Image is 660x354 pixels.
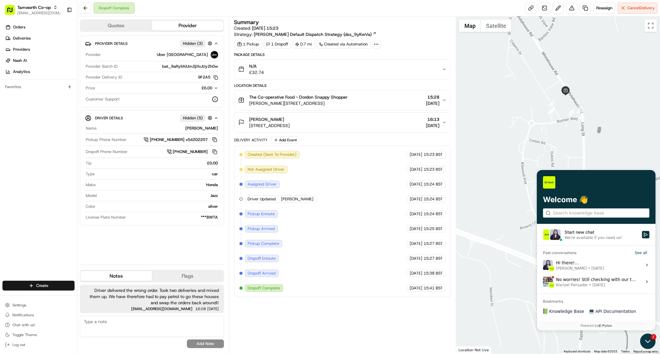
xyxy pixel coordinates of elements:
[2,281,75,291] button: Create
[627,5,655,11] span: Cancel Delivery
[86,137,127,143] span: Pickup Phone Number
[424,241,443,246] span: 15:27 BST
[234,138,268,143] div: Delivery Activity
[254,31,372,37] span: [PERSON_NAME] Default Dispatch Strategy (dss_9yKwVa)
[410,181,422,187] span: [DATE]
[183,41,203,46] span: Hidden ( 3 )
[173,149,208,155] span: [PHONE_NUMBER]
[563,85,569,92] div: 4
[2,22,77,32] a: Orders
[86,52,101,58] span: Provider
[594,350,617,353] span: Map data ©2025
[208,307,219,311] span: [DATE]
[410,167,422,172] span: [DATE]
[157,52,208,58] span: Uber [GEOGRAPHIC_DATA]
[410,241,422,246] span: [DATE]
[234,52,451,57] div: Package Details
[17,4,51,11] button: Tamworth Co-op
[86,96,120,102] span: Customer Support
[459,19,481,32] button: Show street map
[12,342,25,347] span: Log out
[2,67,77,77] a: Analytics
[98,204,218,209] div: silver
[2,45,77,54] a: Providers
[2,33,77,43] a: Deliveries
[234,40,262,49] div: 1 Pickup
[249,69,264,75] span: £32.74
[86,149,127,155] span: Dropoff Phone Number
[248,181,277,187] span: Assigned Driver
[2,82,75,92] div: Favorites
[99,193,218,198] div: Jazz
[86,204,95,209] span: Color
[86,75,122,80] span: Provider Delivery ID
[424,196,443,202] span: 15:24 BST
[424,226,443,232] span: 15:25 BST
[211,51,218,58] img: uber-new-logo.jpeg
[152,271,223,281] button: Flags
[410,285,422,291] span: [DATE]
[249,122,290,129] span: [STREET_ADDRESS]
[263,40,291,49] div: 1 Dropoff
[249,94,348,100] span: The Co-operative Food - Dordon Snappy Shopper
[618,2,658,14] button: CancelDelivery
[131,307,193,311] span: [EMAIL_ADDRESS][DOMAIN_NAME]
[80,271,152,281] button: Notes
[426,122,439,129] span: [DATE]
[12,322,35,327] span: Chat with us!
[424,211,443,217] span: 15:24 BST
[410,152,422,157] span: [DATE]
[2,56,77,66] a: Nash AI
[86,215,126,220] span: License Plate Number
[248,211,275,217] span: Pickup Enroute
[198,75,218,80] button: 9F2A5
[2,2,64,17] button: Tamworth Co-op[EMAIL_ADDRESS][DOMAIN_NAME]
[252,25,279,31] span: [DATE] 15:23
[180,40,214,47] button: Hidden (3)
[2,311,75,319] button: Notifications
[202,85,213,91] span: £6.00
[13,69,30,75] span: Analytics
[86,160,92,166] span: Tip
[426,100,439,106] span: [DATE]
[167,148,218,155] button: [PHONE_NUMBER]
[249,100,348,106] span: [PERSON_NAME][STREET_ADDRESS]
[426,94,439,100] span: 15:28
[80,21,152,31] button: Quotes
[2,321,75,329] button: Chat with us!
[85,287,219,306] span: Driver delivered the wrong order. Took two deliveries and mixed them up. We have therefore had to...
[248,285,280,291] span: Dropoff Complete
[234,31,377,37] div: Strategy:
[94,160,218,166] div: £0.00
[13,24,25,30] span: Orders
[548,107,554,113] div: 5
[633,350,658,353] a: Report a map error
[410,211,422,217] span: [DATE]
[12,313,34,318] span: Notifications
[316,40,371,49] a: Created via Automation
[13,58,27,63] span: Nash AI
[95,116,123,121] span: Driver Details
[98,182,218,188] div: Honda
[249,116,284,122] span: [PERSON_NAME]
[410,196,422,202] span: [DATE]
[281,196,314,202] span: [PERSON_NAME]
[424,167,443,172] span: 15:23 BST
